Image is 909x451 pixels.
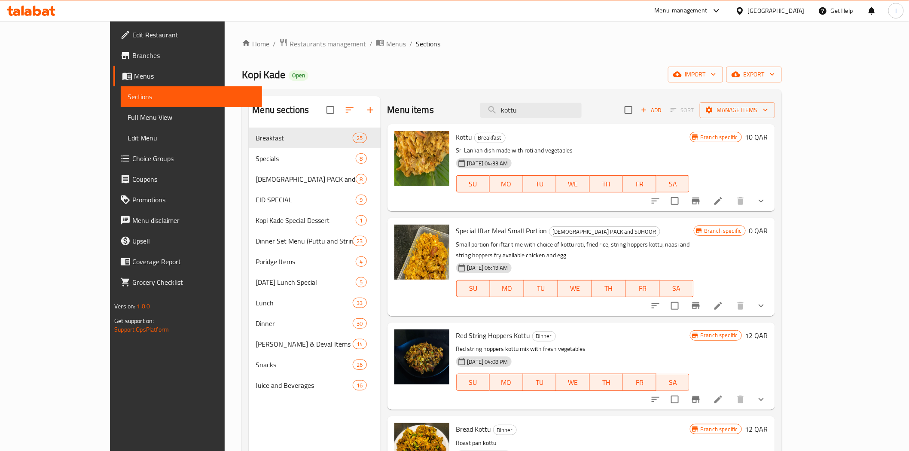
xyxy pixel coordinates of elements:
span: Coupons [132,174,255,184]
span: Breakfast [475,133,505,143]
span: [DEMOGRAPHIC_DATA] PACK and SUHOOR [549,227,660,237]
button: delete [730,296,751,316]
div: Dinner [256,318,353,329]
span: Menus [134,71,255,81]
span: 8 [356,155,366,163]
span: Sections [128,91,255,102]
li: / [369,39,372,49]
div: Juice and Beverages [256,380,353,390]
span: 25 [353,134,366,142]
span: Red String Hoppers Kottu [456,329,531,342]
a: Menus [113,66,262,86]
span: Sort sections [339,100,360,120]
button: sort-choices [645,296,666,316]
div: Breakfast25 [249,128,380,148]
span: SA [660,178,686,190]
button: Branch-specific-item [686,296,706,316]
span: SU [460,376,486,389]
button: WE [556,175,590,192]
li: / [273,39,276,49]
span: Select to update [666,390,684,408]
span: [PERSON_NAME] & Deval Items [256,339,353,349]
span: Branch specific [697,425,741,433]
a: Coverage Report [113,251,262,272]
div: items [353,318,366,329]
span: 8 [356,175,366,183]
span: Edit Restaurant [132,30,255,40]
a: Edit menu item [713,301,723,311]
span: TH [593,178,620,190]
span: MO [493,178,520,190]
span: Select section first [665,104,700,117]
button: MO [490,280,524,297]
span: FR [626,376,653,389]
h6: 12 QAR [745,423,768,435]
button: export [726,67,782,82]
a: Coupons [113,169,262,189]
a: Edit Menu [121,128,262,148]
button: TH [590,374,623,391]
span: Add [640,105,663,115]
span: Kottu [456,131,473,143]
div: Snacks [256,360,353,370]
a: Upsell [113,231,262,251]
img: Kottu [394,131,449,186]
div: items [353,236,366,246]
h6: 10 QAR [745,131,768,143]
button: SU [456,280,491,297]
span: MO [493,376,520,389]
nav: Menu sections [249,124,380,399]
span: 23 [353,237,366,245]
span: Manage items [707,105,768,116]
span: Sections [416,39,440,49]
span: Menus [386,39,406,49]
button: MO [490,374,523,391]
div: items [356,195,366,205]
button: TH [590,175,623,192]
span: I [895,6,897,15]
button: Branch-specific-item [686,191,706,211]
span: SU [460,282,487,295]
a: Full Menu View [121,107,262,128]
button: SU [456,374,490,391]
span: 16 [353,381,366,390]
a: Support.OpsPlatform [114,324,169,335]
div: Poridge Items4 [249,251,380,272]
span: Select to update [666,297,684,315]
span: 30 [353,320,366,328]
div: items [356,256,366,267]
button: Add section [360,100,381,120]
span: Grocery Checklist [132,277,255,287]
div: Breakfast [474,133,506,143]
span: 1.0.0 [137,301,150,312]
span: Breakfast [256,133,353,143]
div: Dinner [493,425,517,435]
span: Poridge Items [256,256,356,267]
span: Open [289,72,308,79]
span: 26 [353,361,366,369]
span: Select to update [666,192,684,210]
span: import [675,69,716,80]
span: TH [593,376,620,389]
span: Get support on: [114,315,154,326]
a: Menu disclaimer [113,210,262,231]
span: 33 [353,299,366,307]
button: sort-choices [645,389,666,410]
button: SA [656,175,690,192]
span: Specials [256,153,356,164]
span: 1 [356,216,366,225]
button: TU [523,175,557,192]
button: delete [730,191,751,211]
a: Restaurants management [279,38,366,49]
span: Kopi Kade Special Dessert [256,215,356,225]
a: Sections [121,86,262,107]
div: items [356,153,366,164]
span: TH [595,282,622,295]
a: Promotions [113,189,262,210]
span: Bread Kottu [456,423,491,436]
div: Dinner30 [249,313,380,334]
p: Red string hoppers kottu mix with fresh vegetables [456,344,690,354]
